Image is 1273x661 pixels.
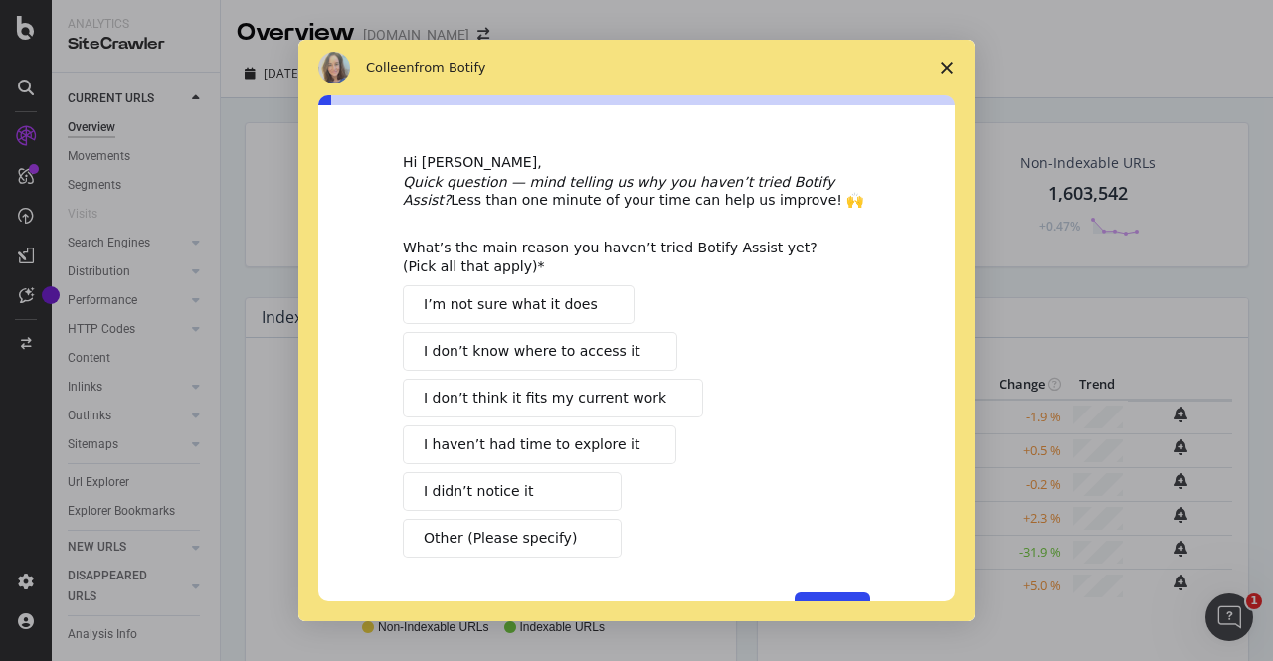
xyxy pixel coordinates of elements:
button: I’m not sure what it does [403,285,635,324]
img: Profile image for Colleen [318,52,350,83]
span: from Botify [415,60,486,75]
span: Close survey [919,40,975,95]
span: I haven’t had time to explore it [424,434,639,455]
button: I don’t know where to access it [403,332,677,371]
div: What’s the main reason you haven’t tried Botify Assist yet? (Pick all that apply) [403,239,840,274]
button: I don’t think it fits my current work [403,379,703,417]
div: Hi [PERSON_NAME], [403,153,870,173]
button: Submit [795,592,870,626]
i: Quick question — mind telling us why you haven’t tried Botify Assist? [403,174,834,208]
button: I haven’t had time to explore it [403,425,676,464]
span: I don’t know where to access it [424,341,640,362]
span: Other (Please specify) [424,528,577,549]
div: Less than one minute of your time can help us improve! 🙌 [403,173,870,209]
button: I didn’t notice it [403,472,622,511]
span: I’m not sure what it does [424,294,598,315]
span: Colleen [366,60,415,75]
span: I don’t think it fits my current work [424,388,666,409]
button: Other (Please specify) [403,519,622,558]
span: I didn’t notice it [424,481,533,502]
